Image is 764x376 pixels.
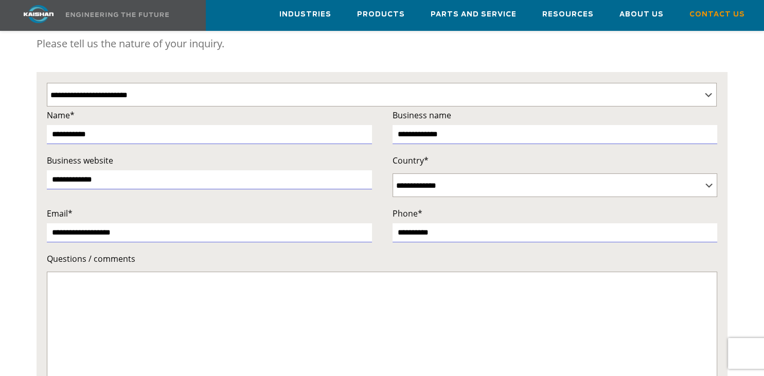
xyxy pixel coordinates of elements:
a: About Us [619,1,664,28]
span: Contact Us [689,9,745,21]
label: Business name [393,108,717,122]
label: Phone* [393,206,717,221]
a: Parts and Service [431,1,517,28]
span: Parts and Service [431,9,517,21]
span: Resources [542,9,594,21]
img: Engineering the future [66,12,169,17]
a: Contact Us [689,1,745,28]
span: Industries [279,9,331,21]
span: About Us [619,9,664,21]
p: Please tell us the nature of your inquiry. [37,33,727,54]
label: Country* [393,153,717,168]
span: Products [357,9,405,21]
label: Business website [47,153,371,168]
a: Resources [542,1,594,28]
a: Products [357,1,405,28]
a: Industries [279,1,331,28]
label: Email* [47,206,371,221]
label: Name* [47,108,371,122]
